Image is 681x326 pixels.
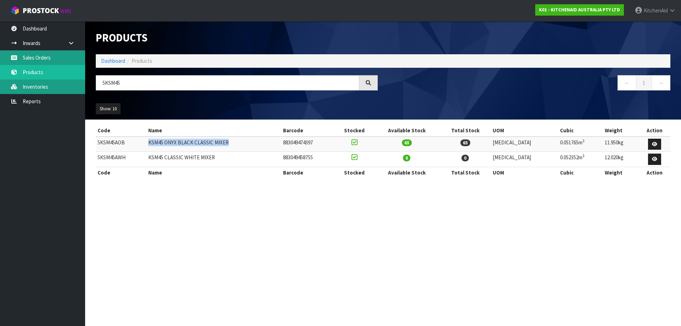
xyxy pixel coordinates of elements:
strong: K01 - KITCHENAID AUSTRALIA PTY LTD [539,7,620,13]
span: 65 [460,139,470,146]
th: Available Stock [373,167,439,178]
span: Products [132,57,152,64]
a: → [652,75,670,90]
td: 5KSM45AOB [96,137,146,152]
td: KSM45 CLASSIC WHITE MIXER [146,152,282,167]
td: 11.950kg [603,137,639,152]
h1: Products [96,32,378,44]
th: Action [639,125,670,136]
span: 0 [403,155,410,161]
td: 883049474397 [281,137,335,152]
th: Weight [603,167,639,178]
td: 0.051765m [558,137,603,152]
td: 5KSM45AWH [96,152,146,167]
th: Stocked [335,167,373,178]
a: Dashboard [101,57,125,64]
td: 0.052352m [558,152,603,167]
th: Cubic [558,167,603,178]
a: ← [618,75,636,90]
th: Name [146,167,282,178]
a: 1 [636,75,652,90]
span: 0 [461,155,469,161]
th: Available Stock [373,125,439,136]
th: Stocked [335,125,373,136]
sup: 3 [582,153,585,158]
td: [MEDICAL_DATA] [491,137,558,152]
span: 65 [402,139,412,146]
small: WMS [60,8,71,15]
th: Action [639,167,670,178]
th: UOM [491,125,558,136]
td: [MEDICAL_DATA] [491,152,558,167]
img: cube-alt.png [11,6,20,15]
th: UOM [491,167,558,178]
td: 883049458755 [281,152,335,167]
th: Barcode [281,167,335,178]
th: Cubic [558,125,603,136]
th: Total Stock [440,167,491,178]
th: Name [146,125,282,136]
th: Code [96,125,146,136]
nav: Page navigation [388,75,670,93]
td: KSM45 ONYX BLACK CLASSIC MIXER [146,137,282,152]
td: 12.020kg [603,152,639,167]
input: Search products [96,75,359,90]
sup: 3 [582,138,585,143]
span: ProStock [23,6,59,15]
th: Barcode [281,125,335,136]
span: KitchenAid [644,7,668,14]
th: Total Stock [440,125,491,136]
button: Show: 10 [96,103,121,115]
th: Weight [603,125,639,136]
th: Code [96,167,146,178]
